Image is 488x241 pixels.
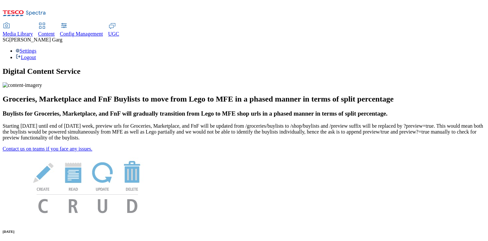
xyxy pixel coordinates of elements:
[16,55,36,60] a: Logout
[16,48,37,54] a: Settings
[3,37,9,42] span: SG
[3,146,92,152] a: Contact us on teams if you face any issues.
[60,31,103,37] span: Config Management
[38,31,55,37] span: Content
[3,152,172,220] img: News Image
[3,110,485,117] h3: Buylists for Groceries, Marketplace, and FnF will gradually transition from Lego to MFE shop urls...
[108,31,119,37] span: UGC
[3,230,485,233] h6: [DATE]
[3,67,485,76] h1: Digital Content Service
[3,23,33,37] a: Media Library
[60,23,103,37] a: Config Management
[108,23,119,37] a: UGC
[3,123,485,141] p: Starting [DATE] until end of [DATE] week, preview urls for Groceries, Marketplace, and FnF will b...
[3,95,485,104] h2: Groceries, Marketplace and FnF Buylists to move from Lego to MFE in a phased manner in terms of s...
[38,23,55,37] a: Content
[9,37,62,42] span: [PERSON_NAME] Garg
[3,82,42,88] img: content-imagery
[3,31,33,37] span: Media Library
